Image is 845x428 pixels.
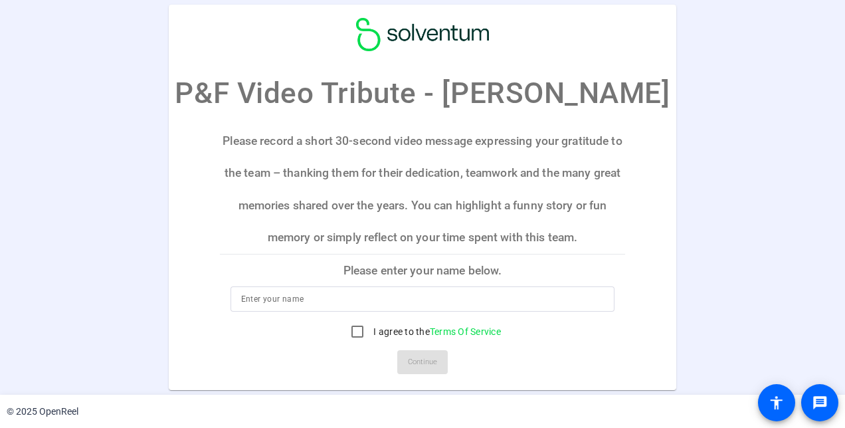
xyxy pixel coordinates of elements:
[356,18,489,51] img: company-logo
[7,405,78,419] div: © 2025 OpenReel
[175,71,670,115] p: P&F Video Tribute - [PERSON_NAME]
[769,395,785,411] mat-icon: accessibility
[241,291,605,307] input: Enter your name
[220,255,626,286] p: Please enter your name below.
[812,395,828,411] mat-icon: message
[220,125,626,254] p: Please record a short 30-second video message expressing your gratitude to the team – thanking th...
[371,325,501,338] label: I agree to the
[430,326,501,337] a: Terms Of Service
